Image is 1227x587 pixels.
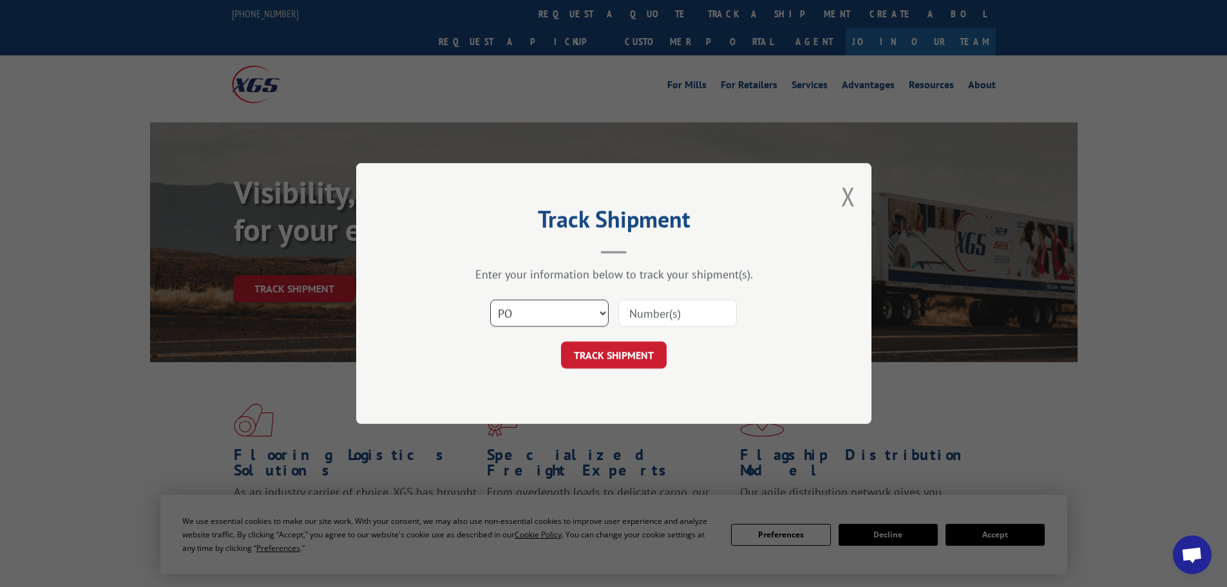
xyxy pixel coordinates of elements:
input: Number(s) [618,300,737,327]
button: TRACK SHIPMENT [561,342,667,369]
div: Enter your information below to track your shipment(s). [421,267,807,282]
div: Open chat [1173,535,1212,574]
button: Close modal [841,179,855,213]
h2: Track Shipment [421,210,807,235]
